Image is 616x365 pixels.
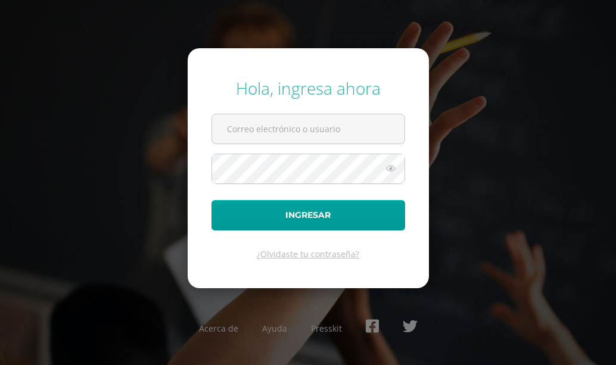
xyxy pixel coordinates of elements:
[311,323,342,334] a: Presskit
[262,323,287,334] a: Ayuda
[199,323,238,334] a: Acerca de
[211,77,405,99] div: Hola, ingresa ahora
[212,114,405,143] input: Correo electrónico o usuario
[211,200,405,230] button: Ingresar
[257,248,359,260] a: ¿Olvidaste tu contraseña?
